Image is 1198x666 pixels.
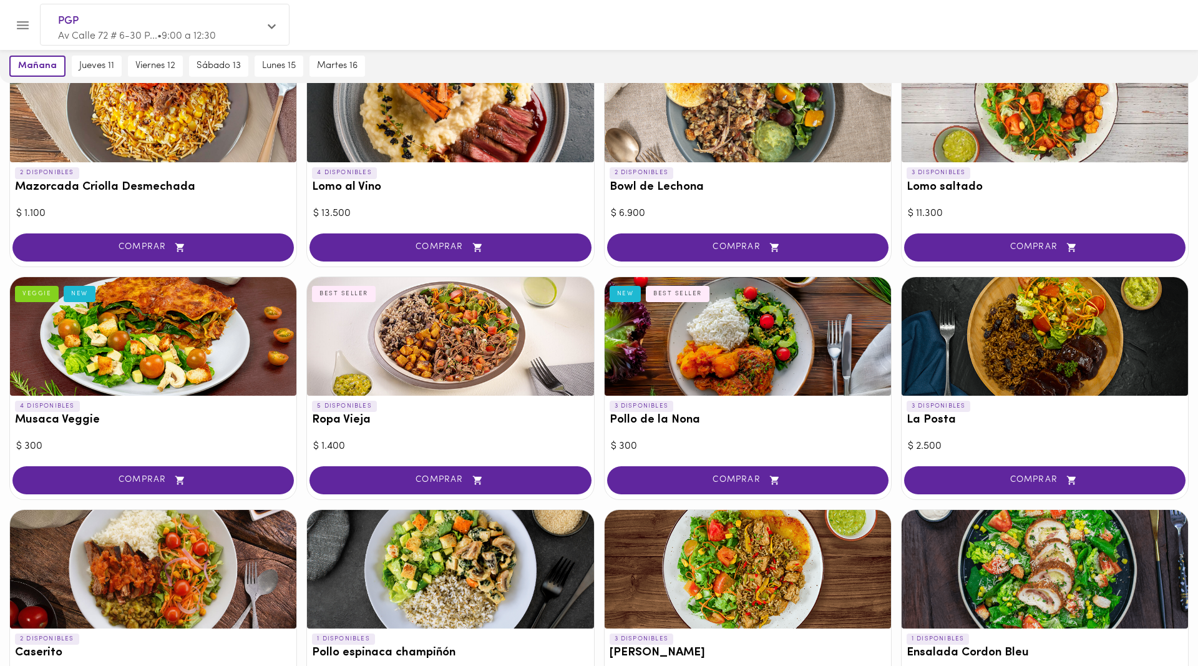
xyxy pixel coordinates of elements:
[607,466,889,494] button: COMPRAR
[15,167,79,179] p: 2 DISPONIBLES
[312,414,588,427] h3: Ropa Vieja
[313,207,587,221] div: $ 13.500
[908,439,1182,454] div: $ 2.500
[15,634,79,645] p: 2 DISPONIBLES
[28,475,278,486] span: COMPRAR
[307,44,593,162] div: Lomo al Vino
[28,242,278,253] span: COMPRAR
[312,181,588,194] h3: Lomo al Vino
[902,510,1188,629] div: Ensalada Cordon Bleu
[79,61,114,72] span: jueves 11
[611,439,885,454] div: $ 300
[15,181,291,194] h3: Mazorcada Criolla Desmechada
[16,207,290,221] div: $ 1.100
[908,207,1182,221] div: $ 11.300
[58,13,259,29] span: PGP
[312,167,377,179] p: 4 DISPONIBLES
[904,466,1186,494] button: COMPRAR
[7,10,38,41] button: Menu
[605,510,891,629] div: Arroz chaufa
[307,510,593,629] div: Pollo espinaca champiñón
[15,286,59,302] div: VEGGIE
[920,475,1170,486] span: COMPRAR
[325,242,575,253] span: COMPRAR
[128,56,183,77] button: viernes 12
[907,401,971,412] p: 3 DISPONIBLES
[312,647,588,660] h3: Pollo espinaca champiñón
[64,286,95,302] div: NEW
[907,647,1183,660] h3: Ensalada Cordon Bleu
[10,277,296,396] div: Musaca Veggie
[12,233,294,262] button: COMPRAR
[72,56,122,77] button: jueves 11
[902,44,1188,162] div: Lomo saltado
[262,61,296,72] span: lunes 15
[12,466,294,494] button: COMPRAR
[907,181,1183,194] h3: Lomo saltado
[623,242,873,253] span: COMPRAR
[135,61,175,72] span: viernes 12
[1126,594,1186,654] iframe: Messagebird Livechat Widget
[312,286,376,302] div: BEST SELLER
[902,277,1188,396] div: La Posta
[610,286,641,302] div: NEW
[9,56,66,77] button: mañana
[197,61,241,72] span: sábado 13
[610,634,674,645] p: 3 DISPONIBLES
[605,277,891,396] div: Pollo de la Nona
[325,475,575,486] span: COMPRAR
[907,414,1183,427] h3: La Posta
[189,56,248,77] button: sábado 13
[607,233,889,262] button: COMPRAR
[611,207,885,221] div: $ 6.900
[309,233,591,262] button: COMPRAR
[610,167,674,179] p: 2 DISPONIBLES
[610,647,886,660] h3: [PERSON_NAME]
[10,44,296,162] div: Mazorcada Criolla Desmechada
[317,61,358,72] span: martes 16
[307,277,593,396] div: Ropa Vieja
[15,414,291,427] h3: Musaca Veggie
[312,634,375,645] p: 1 DISPONIBLES
[16,439,290,454] div: $ 300
[15,401,80,412] p: 4 DISPONIBLES
[58,31,216,41] span: Av Calle 72 # 6-30 P... • 9:00 a 12:30
[18,61,57,72] span: mañana
[610,414,886,427] h3: Pollo de la Nona
[610,181,886,194] h3: Bowl de Lechona
[10,510,296,629] div: Caserito
[907,634,970,645] p: 1 DISPONIBLES
[309,466,591,494] button: COMPRAR
[904,233,1186,262] button: COMPRAR
[920,242,1170,253] span: COMPRAR
[15,647,291,660] h3: Caserito
[907,167,971,179] p: 3 DISPONIBLES
[610,401,674,412] p: 3 DISPONIBLES
[646,286,709,302] div: BEST SELLER
[605,44,891,162] div: Bowl de Lechona
[312,401,377,412] p: 5 DISPONIBLES
[313,439,587,454] div: $ 1.400
[255,56,303,77] button: lunes 15
[309,56,365,77] button: martes 16
[623,475,873,486] span: COMPRAR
